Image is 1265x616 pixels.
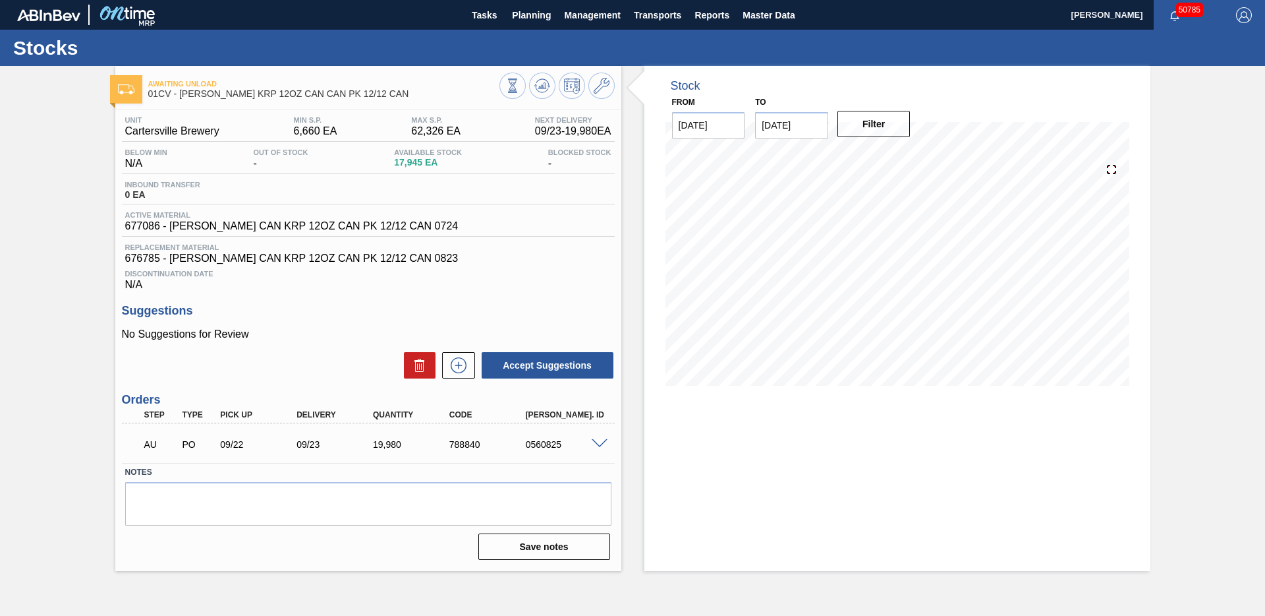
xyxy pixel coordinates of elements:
[475,351,615,380] div: Accept Suggestions
[122,148,171,169] div: N/A
[141,410,181,419] div: Step
[837,111,911,137] button: Filter
[394,148,462,156] span: Available Stock
[1154,6,1196,24] button: Notifications
[397,352,436,379] div: Delete Suggestions
[694,7,729,23] span: Reports
[672,112,745,139] input: mm/dd/yyyy
[125,148,167,156] span: Below Min
[671,79,700,93] div: Stock
[634,7,681,23] span: Transports
[293,439,379,450] div: 09/23/2025
[179,410,218,419] div: Type
[478,534,610,560] button: Save notes
[122,328,615,340] p: No Suggestions for Review
[125,243,611,251] span: Replacement Material
[522,439,608,450] div: 0560825
[755,98,766,107] label: to
[125,253,611,264] span: 676785 - [PERSON_NAME] CAN KRP 12OZ CAN PK 12/12 CAN 0823
[125,125,219,137] span: Cartersville Brewery
[125,220,459,232] span: 677086 - [PERSON_NAME] CAN KRP 12OZ CAN PK 12/12 CAN 0724
[125,463,611,482] label: Notes
[217,439,302,450] div: 09/22/2025
[144,439,177,450] p: AU
[512,7,551,23] span: Planning
[122,264,615,291] div: N/A
[411,116,461,124] span: MAX S.P.
[588,73,615,99] button: Go to Master Data / General
[179,439,218,450] div: Purchase order
[122,304,615,318] h3: Suggestions
[125,190,200,200] span: 0 EA
[125,181,200,189] span: Inbound Transfer
[293,410,379,419] div: Delivery
[446,410,532,419] div: Code
[564,7,621,23] span: Management
[122,393,615,407] h3: Orders
[755,112,828,139] input: mm/dd/yyyy
[294,125,337,137] span: 6,660 EA
[1176,3,1203,17] span: 50785
[370,439,455,450] div: 19,980
[672,98,695,107] label: From
[125,211,459,219] span: Active Material
[559,73,585,99] button: Schedule Inventory
[141,430,181,459] div: Awaiting Unload
[499,73,526,99] button: Stocks Overview
[370,410,455,419] div: Quantity
[250,148,312,169] div: -
[743,7,795,23] span: Master Data
[411,125,461,137] span: 62,326 EA
[125,116,219,124] span: Unit
[446,439,532,450] div: 788840
[294,116,337,124] span: MIN S.P.
[118,84,134,94] img: Ícone
[535,116,611,124] span: Next Delivery
[148,80,499,88] span: Awaiting Unload
[535,125,611,137] span: 09/23 - 19,980 EA
[125,270,611,278] span: Discontinuation Date
[1236,7,1252,23] img: Logout
[548,148,611,156] span: Blocked Stock
[217,410,302,419] div: Pick up
[436,352,475,379] div: New suggestion
[545,148,615,169] div: -
[254,148,308,156] span: Out Of Stock
[148,89,499,99] span: 01CV - CARR KRP 12OZ CAN CAN PK 12/12 CAN
[13,40,247,55] h1: Stocks
[482,352,613,379] button: Accept Suggestions
[522,410,608,419] div: [PERSON_NAME]. ID
[470,7,499,23] span: Tasks
[394,158,462,168] span: 17,945 EA
[529,73,555,99] button: Update Chart
[17,9,80,21] img: TNhmsLtSVTkK8tSr43FrP2fwEKptu5GPRR3wAAAABJRU5ErkJggg==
